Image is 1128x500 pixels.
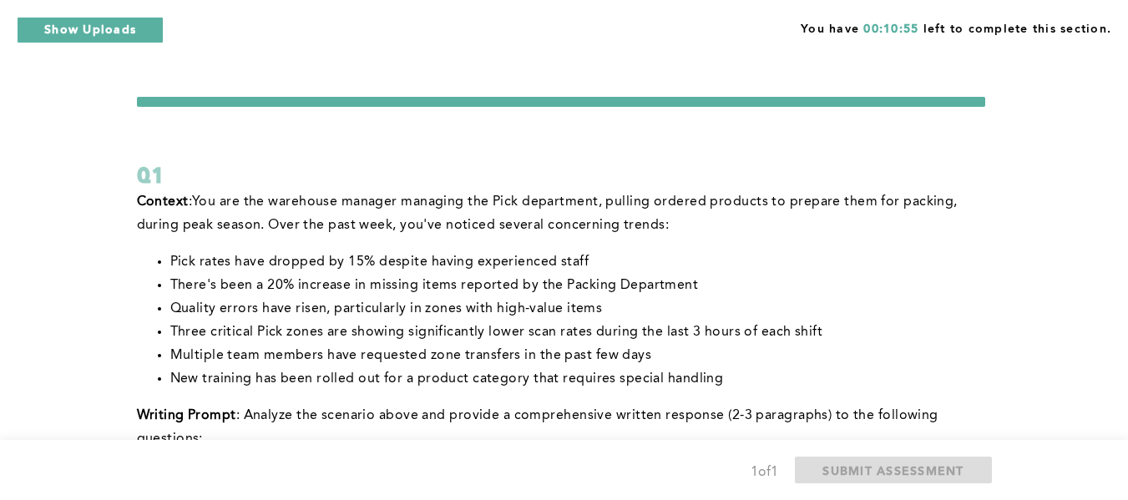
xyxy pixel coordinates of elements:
[170,302,603,316] span: Quality errors have risen, particularly in zones with high-value items
[170,326,823,339] span: Three critical Pick zones are showing significantly lower scan rates during the last 3 hours of e...
[863,23,918,35] span: 00:10:55
[170,372,724,386] span: New training has been rolled out for a product category that requires special handling
[795,457,991,483] button: SUBMIT ASSESSMENT
[137,160,985,190] div: Q1
[137,195,189,209] strong: Context
[137,409,943,446] span: : Analyze the scenario above and provide a comprehensive written response (2-3 paragraphs) to the...
[170,255,589,269] span: Pick rates have dropped by 15% despite having experienced staff
[17,17,164,43] button: Show Uploads
[137,190,985,237] p: :
[751,461,778,484] div: 1 of 1
[170,279,699,292] span: There's been a 20% increase in missing items reported by the Packing Department
[170,349,652,362] span: Multiple team members have requested zone transfers in the past few days
[137,409,236,422] strong: Writing Prompt
[137,195,962,232] span: You are the warehouse manager managing the Pick department, pulling ordered products to prepare t...
[822,462,964,478] span: SUBMIT ASSESSMENT
[801,17,1111,38] span: You have left to complete this section.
